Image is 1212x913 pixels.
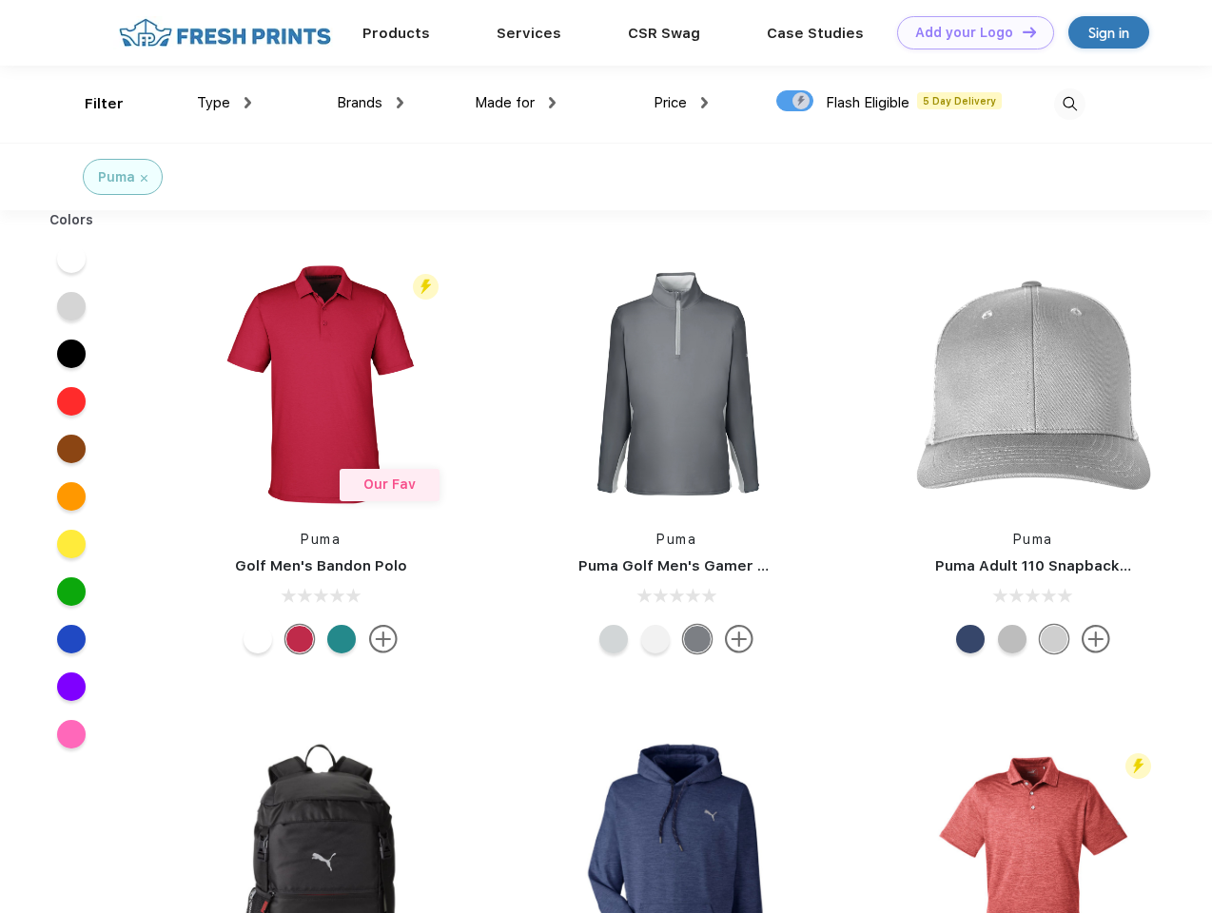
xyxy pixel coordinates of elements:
img: func=resize&h=266 [194,258,447,511]
img: dropdown.png [244,97,251,108]
span: 5 Day Delivery [917,92,1002,109]
img: flash_active_toggle.svg [413,274,439,300]
span: Brands [337,94,382,111]
div: Bright White [244,625,272,653]
div: Colors [35,210,108,230]
div: Quarry with Brt Whit [998,625,1026,653]
span: Price [654,94,687,111]
span: Made for [475,94,535,111]
a: Golf Men's Bandon Polo [235,557,407,574]
img: DT [1023,27,1036,37]
img: dropdown.png [701,97,708,108]
a: Services [497,25,561,42]
img: more.svg [369,625,398,653]
div: Puma [98,167,135,187]
img: flash_active_toggle.svg [1125,753,1151,779]
a: Sign in [1068,16,1149,49]
div: Quarry Brt Whit [1040,625,1068,653]
div: Filter [85,93,124,115]
img: more.svg [1082,625,1110,653]
img: filter_cancel.svg [141,175,147,182]
a: Products [362,25,430,42]
img: func=resize&h=266 [907,258,1160,511]
img: desktop_search.svg [1054,88,1085,120]
div: Sign in [1088,22,1129,44]
div: Ski Patrol [285,625,314,653]
div: Green Lagoon [327,625,356,653]
span: Type [197,94,230,111]
img: fo%20logo%202.webp [113,16,337,49]
img: more.svg [725,625,753,653]
img: func=resize&h=266 [550,258,803,511]
span: Our Fav [363,476,416,492]
a: Puma [301,532,341,547]
a: Puma [656,532,696,547]
a: Puma [1013,532,1053,547]
span: Flash Eligible [826,94,909,111]
img: dropdown.png [397,97,403,108]
div: Add your Logo [915,25,1013,41]
div: Bright White [641,625,670,653]
a: CSR Swag [628,25,700,42]
img: dropdown.png [549,97,556,108]
div: High Rise [599,625,628,653]
div: Peacoat with Qut Shd [956,625,985,653]
a: Puma Golf Men's Gamer Golf Quarter-Zip [578,557,879,574]
div: Quiet Shade [683,625,712,653]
